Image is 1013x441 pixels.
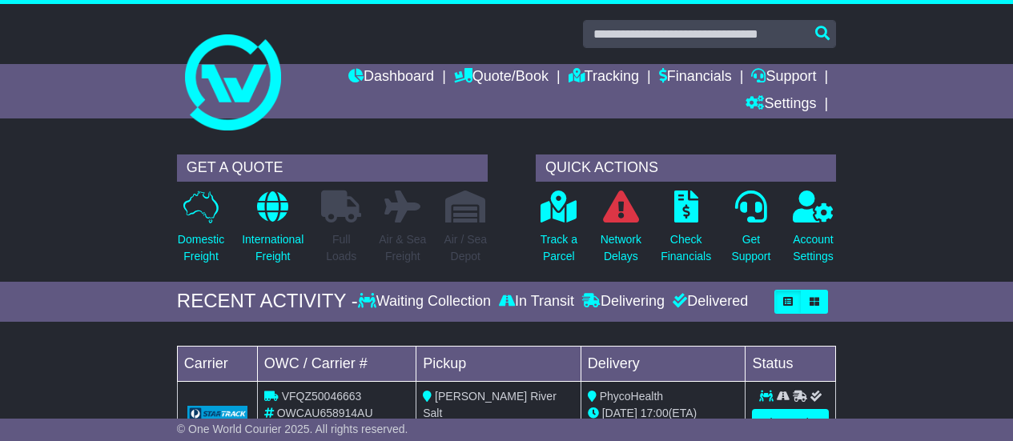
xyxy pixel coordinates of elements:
[178,231,224,265] p: Domestic Freight
[416,346,581,381] td: Pickup
[669,293,748,311] div: Delivered
[793,231,834,265] p: Account Settings
[746,91,816,118] a: Settings
[752,409,829,437] a: View Order
[321,231,361,265] p: Full Loads
[379,231,426,265] p: Air & Sea Freight
[541,231,577,265] p: Track a Parcel
[581,346,746,381] td: Delivery
[454,64,549,91] a: Quote/Book
[277,407,373,419] span: OWCAU658914AU
[792,190,834,274] a: AccountSettings
[187,406,247,422] img: GetCarrierServiceLogo
[540,190,578,274] a: Track aParcel
[536,154,836,182] div: QUICK ACTIONS
[444,231,487,265] p: Air / Sea Depot
[601,231,641,265] p: Network Delays
[751,64,816,91] a: Support
[257,346,416,381] td: OWC / Carrier #
[348,64,434,91] a: Dashboard
[177,423,408,435] span: © One World Courier 2025. All rights reserved.
[731,231,770,265] p: Get Support
[177,190,225,274] a: DomesticFreight
[177,154,488,182] div: GET A QUOTE
[495,293,578,311] div: In Transit
[588,405,739,422] div: (ETA)
[600,390,663,403] span: PhycoHealth
[641,407,669,419] span: 17:00
[423,390,557,419] span: [PERSON_NAME] River Salt
[659,64,732,91] a: Financials
[730,190,771,274] a: GetSupport
[578,293,669,311] div: Delivering
[282,390,362,403] span: VFQZ50046663
[660,190,712,274] a: CheckFinancials
[746,346,836,381] td: Status
[600,190,642,274] a: NetworkDelays
[177,346,257,381] td: Carrier
[602,407,637,419] span: [DATE]
[569,64,639,91] a: Tracking
[242,231,303,265] p: International Freight
[661,231,711,265] p: Check Financials
[241,190,304,274] a: InternationalFreight
[358,293,495,311] div: Waiting Collection
[177,290,358,313] div: RECENT ACTIVITY -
